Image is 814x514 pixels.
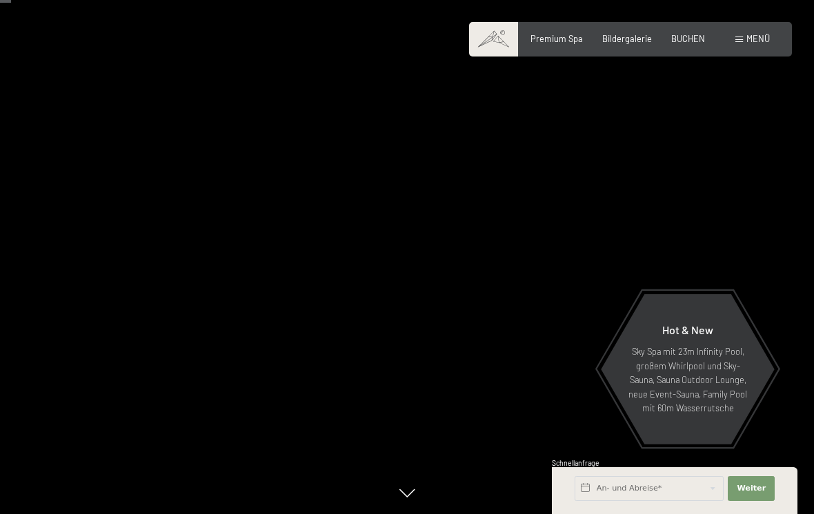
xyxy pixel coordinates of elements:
a: Premium Spa [530,33,583,44]
button: Weiter [728,476,775,501]
p: Sky Spa mit 23m Infinity Pool, großem Whirlpool und Sky-Sauna, Sauna Outdoor Lounge, neue Event-S... [628,345,748,415]
span: Hot & New [662,323,713,336]
span: Schnellanfrage [552,459,599,467]
a: Bildergalerie [602,33,652,44]
a: Hot & New Sky Spa mit 23m Infinity Pool, großem Whirlpool und Sky-Sauna, Sauna Outdoor Lounge, ne... [600,294,775,445]
a: BUCHEN [671,33,705,44]
span: Weiter [737,483,766,494]
span: Menü [746,33,770,44]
